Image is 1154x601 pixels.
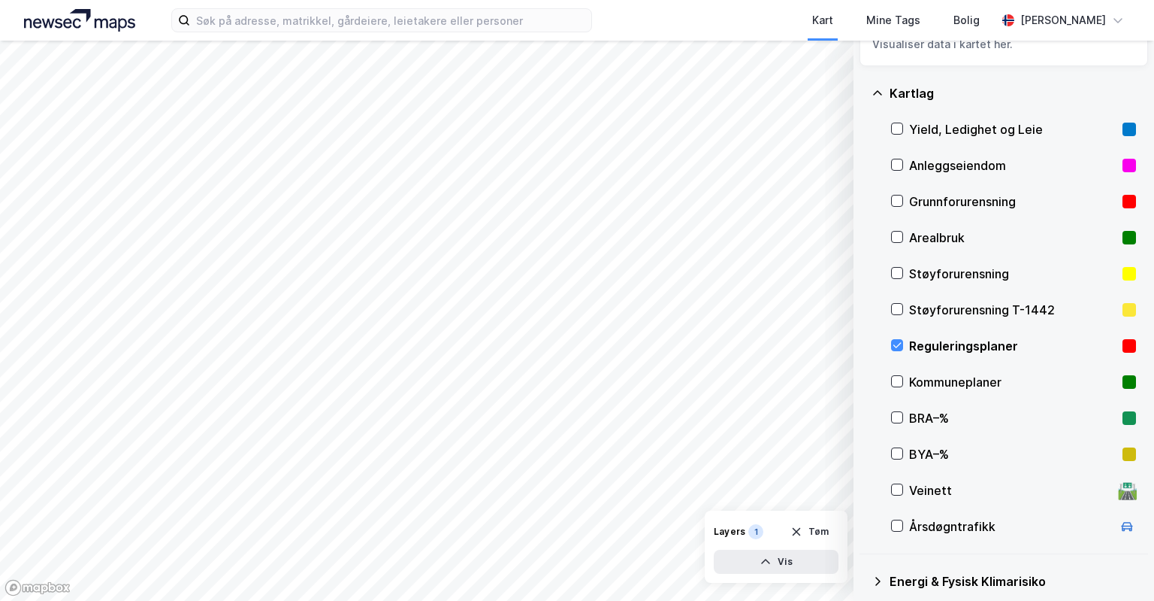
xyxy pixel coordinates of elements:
[714,526,745,538] div: Layers
[748,524,763,539] div: 1
[909,337,1116,355] div: Reguleringsplaner
[909,373,1116,391] div: Kommuneplaner
[866,11,920,29] div: Mine Tags
[909,265,1116,283] div: Støyforurensning
[714,550,838,574] button: Vis
[909,518,1112,536] div: Årsdøgntrafikk
[890,84,1136,102] div: Kartlag
[24,9,135,32] img: logo.a4113a55bc3d86da70a041830d287a7e.svg
[909,445,1116,463] div: BYA–%
[909,229,1116,247] div: Arealbruk
[812,11,833,29] div: Kart
[909,409,1116,427] div: BRA–%
[1117,481,1137,500] div: 🛣️
[1079,529,1154,601] iframe: Chat Widget
[909,120,1116,138] div: Yield, Ledighet og Leie
[909,156,1116,175] div: Anleggseiendom
[1020,11,1106,29] div: [PERSON_NAME]
[781,520,838,544] button: Tøm
[872,35,1135,53] div: Visualiser data i kartet her.
[909,301,1116,319] div: Støyforurensning T-1442
[953,11,980,29] div: Bolig
[909,481,1112,499] div: Veinett
[5,579,71,596] a: Mapbox homepage
[1079,529,1154,601] div: Kontrollprogram for chat
[890,572,1136,590] div: Energi & Fysisk Klimarisiko
[190,9,591,32] input: Søk på adresse, matrikkel, gårdeiere, leietakere eller personer
[909,193,1116,211] div: Grunnforurensning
